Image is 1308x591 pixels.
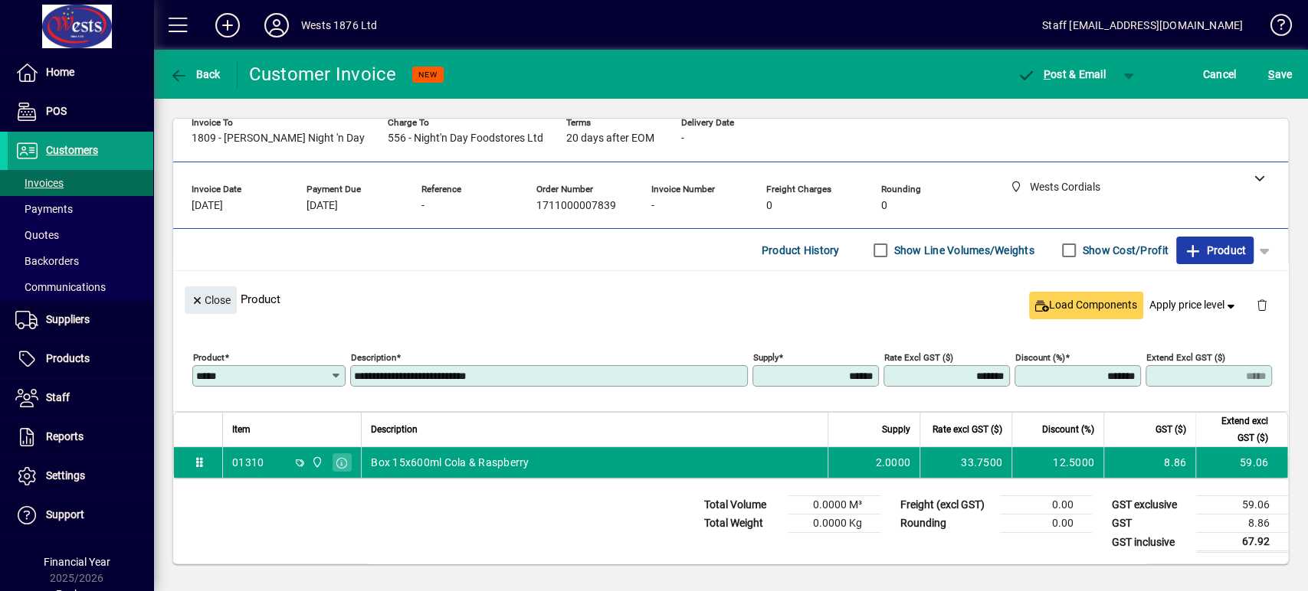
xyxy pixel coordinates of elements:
[46,352,90,364] span: Products
[1196,496,1288,514] td: 59.06
[8,93,153,131] a: POS
[173,271,1288,327] div: Product
[1104,496,1196,514] td: GST exclusive
[882,421,910,438] span: Supply
[249,62,397,87] div: Customer Invoice
[15,203,73,215] span: Payments
[933,421,1002,438] span: Rate excl GST ($)
[884,352,953,363] mat-label: Rate excl GST ($)
[181,292,241,306] app-page-header-button: Close
[8,170,153,196] a: Invoices
[15,177,64,189] span: Invoices
[1176,237,1254,264] button: Product
[8,496,153,534] a: Support
[46,508,84,521] span: Support
[766,200,772,212] span: 0
[191,288,231,313] span: Close
[893,514,1000,533] td: Rounding
[301,13,377,38] div: Wests 1876 Ltd
[15,281,106,293] span: Communications
[46,66,74,78] span: Home
[8,418,153,456] a: Reports
[1195,447,1287,478] td: 59.06
[1017,68,1106,80] span: ost & Email
[192,200,223,212] span: [DATE]
[1011,447,1103,478] td: 12.5000
[876,455,911,470] span: 2.0000
[651,200,654,212] span: -
[46,469,85,482] span: Settings
[232,455,264,470] div: 01310
[1029,292,1143,319] button: Load Components
[1258,3,1289,53] a: Knowledge Base
[46,105,67,117] span: POS
[46,313,90,325] span: Suppliers
[8,379,153,417] a: Staff
[1244,286,1280,323] button: Delete
[351,352,396,363] mat-label: Description
[1196,514,1288,533] td: 8.86
[1149,297,1238,313] span: Apply price level
[1205,413,1268,446] span: Extend excl GST ($)
[881,200,887,212] span: 0
[697,514,788,533] td: Total Weight
[1156,421,1186,438] span: GST ($)
[8,54,153,92] a: Home
[1042,13,1243,38] div: Staff [EMAIL_ADDRESS][DOMAIN_NAME]
[536,200,616,212] span: 1711000007839
[192,132,365,145] span: 1809 - [PERSON_NAME] Night 'n Day
[8,196,153,222] a: Payments
[1203,62,1237,87] span: Cancel
[421,200,425,212] span: -
[8,248,153,274] a: Backorders
[788,514,880,533] td: 0.0000 Kg
[788,496,880,514] td: 0.0000 M³
[252,11,301,39] button: Profile
[15,255,79,267] span: Backorders
[15,229,59,241] span: Quotes
[1104,514,1196,533] td: GST
[1268,68,1274,80] span: S
[8,274,153,300] a: Communications
[753,352,779,363] mat-label: Supply
[388,132,543,145] span: 556 - Night'n Day Foodstores Ltd
[1196,533,1288,552] td: 67.92
[1143,292,1244,319] button: Apply price level
[307,200,338,212] span: [DATE]
[681,132,684,145] span: -
[893,496,1000,514] td: Freight (excl GST)
[697,496,788,514] td: Total Volume
[193,352,225,363] mat-label: Product
[1044,68,1051,80] span: P
[8,301,153,339] a: Suppliers
[1042,421,1094,438] span: Discount (%)
[1104,533,1196,552] td: GST inclusive
[1103,447,1195,478] td: 8.86
[169,68,221,80] span: Back
[44,556,110,568] span: Financial Year
[307,454,325,471] span: Wests Cordials
[371,455,529,470] span: Box 15x600ml Cola & Raspberry
[203,11,252,39] button: Add
[762,238,840,263] span: Product History
[1199,60,1241,88] button: Cancel
[1268,62,1292,87] span: ave
[46,144,98,156] span: Customers
[46,430,84,442] span: Reports
[756,237,846,264] button: Product History
[1146,352,1225,363] mat-label: Extend excl GST ($)
[1264,60,1296,88] button: Save
[891,243,1034,258] label: Show Line Volumes/Weights
[566,132,654,145] span: 20 days after EOM
[1184,238,1246,263] span: Product
[1244,298,1280,312] app-page-header-button: Delete
[1015,352,1065,363] mat-label: Discount (%)
[153,60,238,88] app-page-header-button: Back
[8,222,153,248] a: Quotes
[1035,297,1137,313] span: Load Components
[1080,243,1169,258] label: Show Cost/Profit
[166,60,225,88] button: Back
[418,70,438,80] span: NEW
[185,286,237,314] button: Close
[1009,60,1113,88] button: Post & Email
